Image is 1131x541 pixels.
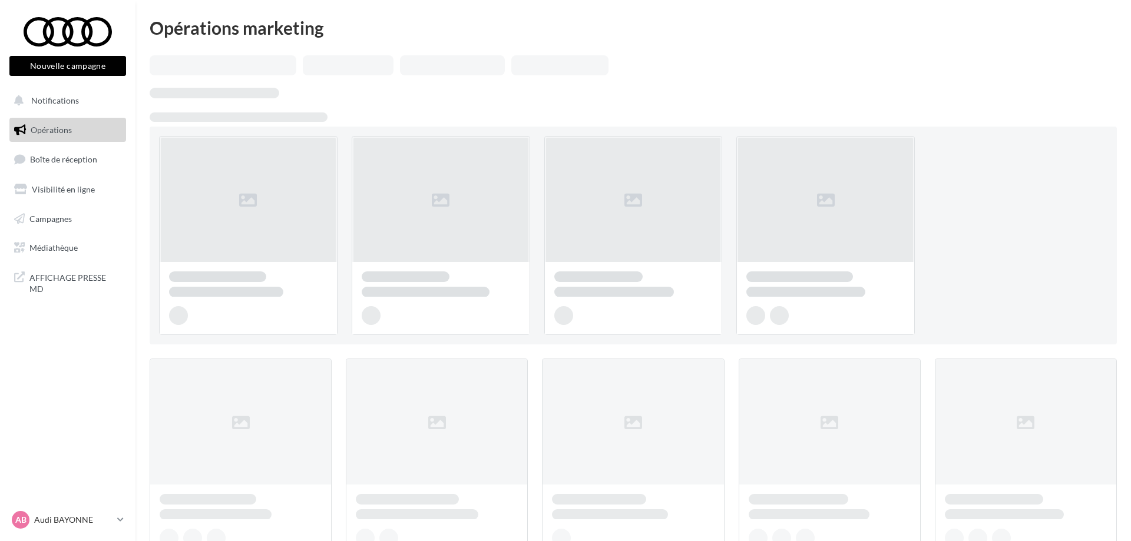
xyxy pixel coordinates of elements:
span: Médiathèque [29,243,78,253]
a: Campagnes [7,207,128,231]
span: Boîte de réception [30,154,97,164]
a: AB Audi BAYONNE [9,509,126,531]
a: Opérations [7,118,128,142]
a: Boîte de réception [7,147,128,172]
a: AFFICHAGE PRESSE MD [7,265,128,300]
a: Visibilité en ligne [7,177,128,202]
button: Nouvelle campagne [9,56,126,76]
span: Campagnes [29,213,72,223]
span: Opérations [31,125,72,135]
span: AFFICHAGE PRESSE MD [29,270,121,295]
button: Notifications [7,88,124,113]
span: Visibilité en ligne [32,184,95,194]
a: Médiathèque [7,235,128,260]
div: Opérations marketing [150,19,1117,36]
span: AB [15,514,27,526]
p: Audi BAYONNE [34,514,113,526]
span: Notifications [31,95,79,105]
